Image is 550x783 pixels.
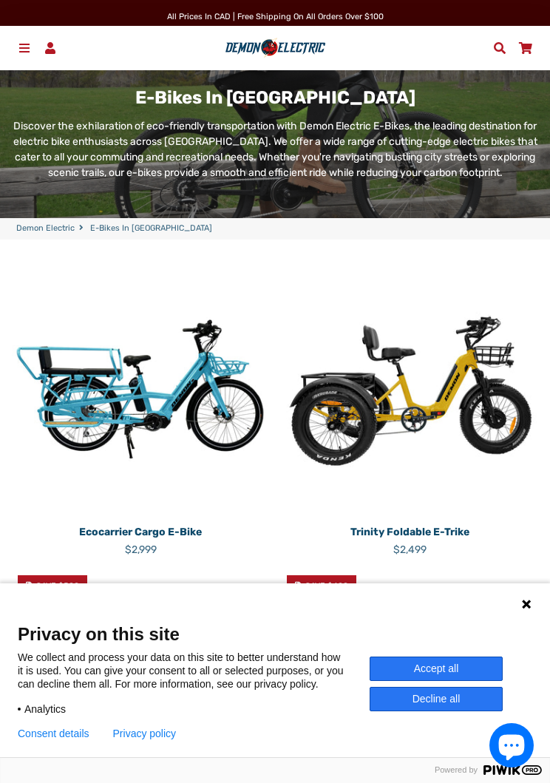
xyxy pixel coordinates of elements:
span: Save $400 [305,581,348,591]
p: Ecocarrier Cargo E-Bike [12,524,269,540]
span: Discover the exhilaration of eco-friendly transportation with Demon Electric E-Bikes, the leading... [13,120,537,179]
p: Trinity Foldable E-Trike [281,524,538,540]
button: Decline all [370,687,503,711]
span: Save $500 [36,581,79,591]
inbox-online-store-chat: Shopify online store chat [485,723,538,771]
p: We collect and process your data on this site to better understand how it is used. You can give y... [18,651,370,691]
button: Accept all [370,657,503,681]
a: Privacy policy [113,728,177,739]
span: Analytics [24,702,66,716]
span: Privacy on this site [18,623,532,645]
span: All Prices in CAD | Free shipping on all orders over $100 [167,12,384,21]
button: Consent details [18,728,89,739]
h1: E-Bikes in [GEOGRAPHIC_DATA] [12,87,538,109]
span: $2,999 [125,543,157,556]
img: Trinity Foldable E-Trike [281,262,538,519]
span: E-Bikes in [GEOGRAPHIC_DATA] [90,223,212,235]
span: Powered by [429,765,483,775]
a: Trinity Foldable E-Trike $2,499 [281,519,538,557]
img: Demon Electric logo [223,38,328,58]
a: Demon Electric [16,223,75,235]
img: Ecocarrier Cargo E-Bike [12,262,269,519]
span: $2,499 [393,543,427,556]
a: Ecocarrier Cargo E-Bike $2,999 [12,519,269,557]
